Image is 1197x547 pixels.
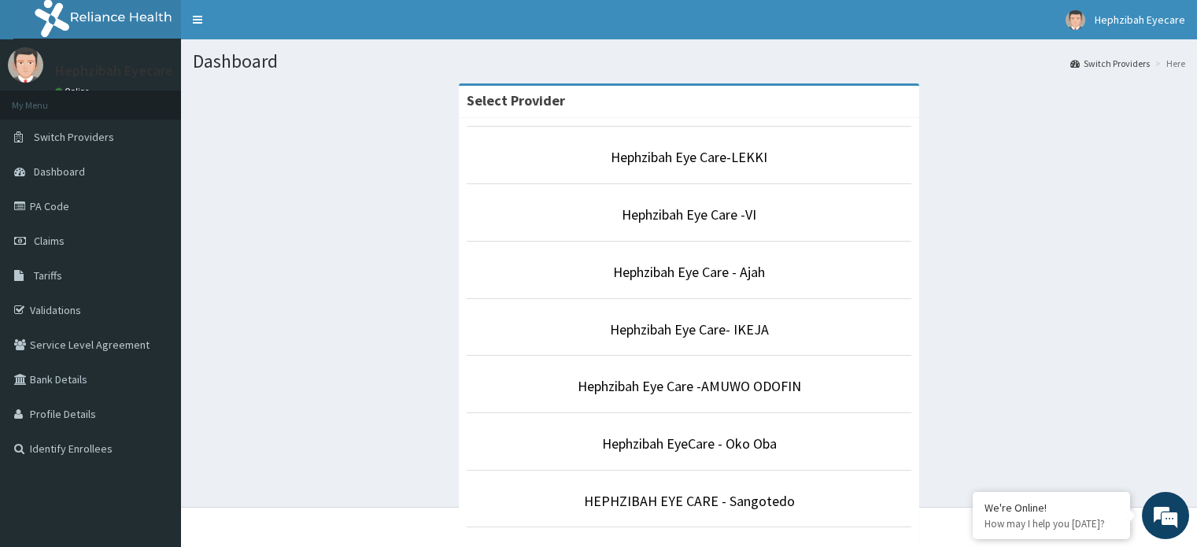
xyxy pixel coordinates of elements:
[1066,10,1085,30] img: User Image
[584,492,795,510] a: HEPHZIBAH EYE CARE - Sangotedo
[1095,13,1185,27] span: Hephzibah Eyecare
[613,263,765,281] a: Hephzibah Eye Care - Ajah
[1070,57,1150,70] a: Switch Providers
[34,268,62,283] span: Tariffs
[467,91,565,109] strong: Select Provider
[34,234,65,248] span: Claims
[622,205,756,224] a: Hephzibah Eye Care -VI
[985,501,1118,515] div: We're Online!
[578,377,801,395] a: Hephzibah Eye Care -AMUWO ODOFIN
[55,86,93,97] a: Online
[1151,57,1185,70] li: Here
[34,164,85,179] span: Dashboard
[55,64,173,78] p: Hephzibah Eyecare
[610,320,769,338] a: Hephzibah Eye Care- IKEJA
[611,148,767,166] a: Hephzibah Eye Care-LEKKI
[193,51,1185,72] h1: Dashboard
[985,517,1118,530] p: How may I help you today?
[34,130,114,144] span: Switch Providers
[8,47,43,83] img: User Image
[602,434,777,453] a: Hephzibah EyeCare - Oko Oba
